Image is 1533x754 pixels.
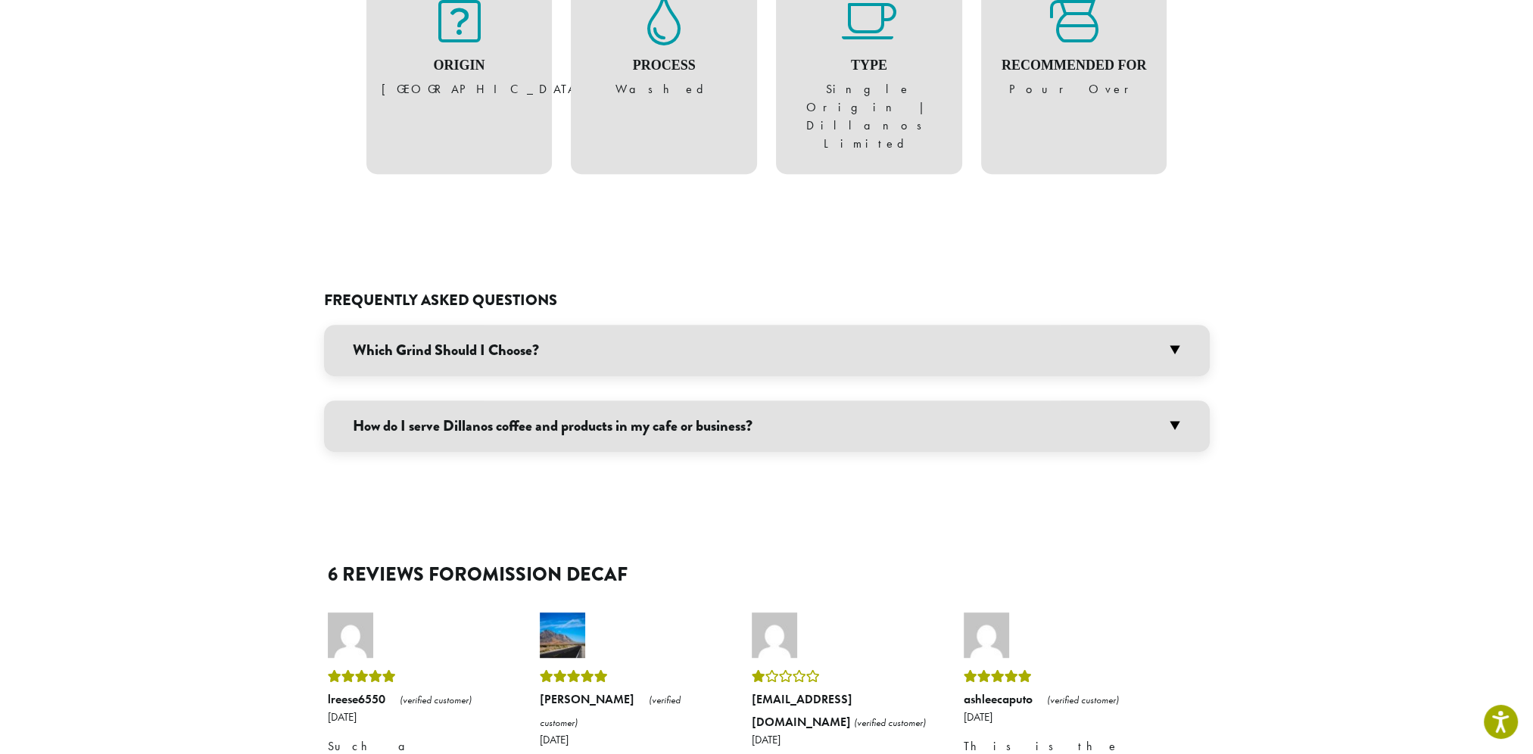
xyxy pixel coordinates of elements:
time: [DATE] [752,734,926,746]
div: Rated 5 out of 5 [964,665,1138,688]
em: (verified customer) [1047,693,1119,706]
div: Rated 1 out of 5 [752,665,926,688]
h4: Type [791,58,947,74]
h3: How do I serve Dillanos coffee and products in my cafe or business? [324,400,1210,452]
strong: [PERSON_NAME] [540,691,634,707]
em: (verified customer) [540,693,681,729]
em: (verified customer) [400,693,472,706]
h3: Which Grind Should I Choose? [324,325,1210,376]
time: [DATE] [964,711,1138,723]
time: [DATE] [540,734,714,746]
strong: lreese6550 [328,691,385,707]
div: Rated 5 out of 5 [540,665,714,688]
strong: [EMAIL_ADDRESS][DOMAIN_NAME] [752,691,854,730]
em: (verified customer) [854,716,926,729]
h4: Process [586,58,742,74]
h4: Origin [382,58,537,74]
strong: ashleecaputo [964,691,1033,707]
div: Rated 5 out of 5 [328,665,502,688]
h4: Recommended For [996,58,1152,74]
h2: 6 reviews for [328,563,1206,586]
time: [DATE] [328,711,502,723]
span: Omission Decaf [467,560,628,588]
h2: Frequently Asked Questions [324,291,1210,310]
